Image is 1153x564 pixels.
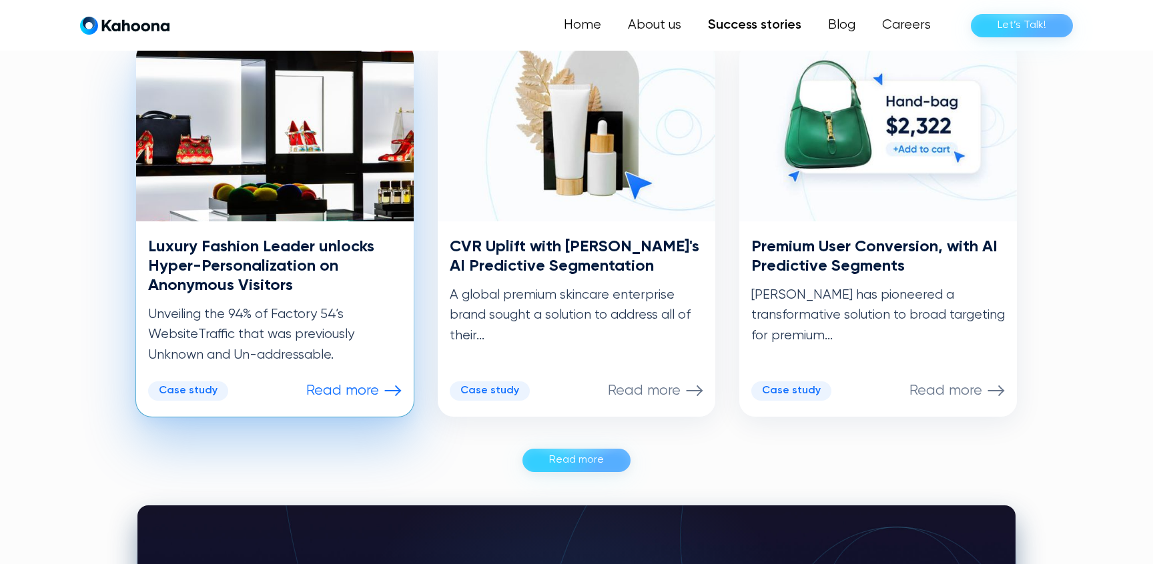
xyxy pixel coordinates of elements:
[615,12,695,39] a: About us
[522,449,631,472] a: Read more
[306,382,379,399] p: Read more
[751,237,1005,276] h3: Premium User Conversion, with AI Predictive Segments
[460,385,519,397] div: Case study
[751,285,1005,346] p: [PERSON_NAME] has pioneered a transformative solution to broad targeting for premium...
[608,382,681,399] p: Read more
[159,385,218,397] div: Case study
[909,382,982,399] p: Read more
[762,385,821,397] div: Case study
[148,305,402,365] p: Unveiling the 94% of Factory 54’s WebsiteTraffic that was previously Unknown and Un-addressable.
[695,12,815,39] a: Success stories
[550,12,615,39] a: Home
[971,14,1073,37] a: Let’s Talk!
[148,237,402,295] h3: Luxury Fashion Leader unlocks Hyper-Personalization on Anonymous Visitors
[450,237,703,276] h3: CVR Uplift with [PERSON_NAME]'s AI Predictive Segmentation
[815,12,869,39] a: Blog
[998,15,1046,36] div: Let’s Talk!
[136,41,414,417] a: Luxury Fashion Leader unlocks Hyper-Personalization on Anonymous VisitorsUnveiling the 94% of Fac...
[450,285,703,346] p: A global premium skincare enterprise brand sought a solution to address all of their...
[869,12,944,39] a: Careers
[549,449,604,471] div: Read more
[80,16,169,35] a: home
[739,41,1017,417] a: Premium User Conversion, with AI Predictive Segments[PERSON_NAME] has pioneered a transformative ...
[438,41,715,417] a: CVR Uplift with [PERSON_NAME]'s AI Predictive SegmentationA global premium skincare enterprise br...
